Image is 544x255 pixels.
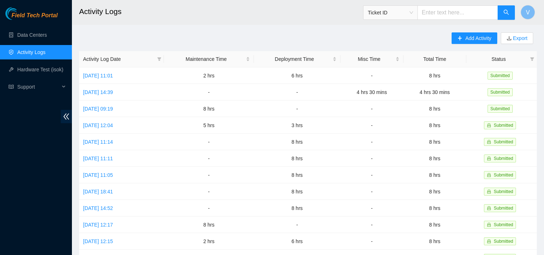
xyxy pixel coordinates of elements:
span: lock [487,206,491,210]
span: Submitted [494,139,513,144]
td: - [340,167,403,183]
a: Activity Logs [17,49,46,55]
a: [DATE] 11:01 [83,73,113,79]
span: read [9,84,14,89]
td: 8 hrs [254,150,340,167]
span: download [507,36,512,41]
span: lock [487,123,491,127]
a: [DATE] 14:39 [83,89,113,95]
span: lock [487,223,491,227]
a: [DATE] 12:15 [83,238,113,244]
span: Submitted [494,222,513,227]
a: [DATE] 11:14 [83,139,113,145]
button: V [521,5,535,19]
span: Submitted [488,105,513,113]
a: [DATE] 12:04 [83,122,113,128]
td: - [340,216,403,233]
td: 8 hrs [403,67,466,84]
td: - [164,84,254,100]
td: 8 hrs [403,134,466,150]
span: lock [487,173,491,177]
span: lock [487,140,491,144]
td: - [340,134,403,150]
span: filter [529,54,536,64]
a: [DATE] 18:41 [83,189,113,194]
td: - [164,134,254,150]
td: 6 hrs [254,233,340,250]
td: 8 hrs [254,167,340,183]
td: 8 hrs [403,233,466,250]
td: - [254,100,340,117]
td: - [340,200,403,216]
td: 8 hrs [403,200,466,216]
span: V [526,8,530,17]
span: Ticket ID [368,7,413,18]
td: 8 hrs [254,134,340,150]
td: - [164,167,254,183]
span: Field Tech Portal [12,12,58,19]
td: - [340,150,403,167]
td: 4 hrs 30 mins [340,84,403,100]
td: 8 hrs [403,100,466,117]
td: - [340,117,403,134]
a: [DATE] 11:11 [83,156,113,161]
td: 4 hrs 30 mins [403,84,466,100]
a: [DATE] 14:52 [83,205,113,211]
span: Activity Log Date [83,55,154,63]
span: search [503,9,509,16]
td: 2 hrs [164,67,254,84]
td: 8 hrs [254,183,340,200]
span: Submitted [494,206,513,211]
a: [DATE] 11:05 [83,172,113,178]
td: - [340,67,403,84]
th: Total Time [403,51,466,67]
td: - [340,100,403,117]
span: lock [487,156,491,161]
span: Add Activity [465,34,491,42]
button: plusAdd Activity [452,32,497,44]
td: 5 hrs [164,117,254,134]
a: Data Centers [17,32,47,38]
td: - [340,233,403,250]
td: - [164,183,254,200]
input: Enter text here... [417,5,498,20]
span: Submitted [494,239,513,244]
button: search [498,5,515,20]
td: - [254,216,340,233]
td: 8 hrs [164,216,254,233]
span: lock [487,239,491,243]
td: - [164,200,254,216]
span: Status [470,55,527,63]
span: Submitted [494,173,513,178]
td: - [254,84,340,100]
td: 8 hrs [164,100,254,117]
td: 6 hrs [254,67,340,84]
a: [DATE] 09:19 [83,106,113,112]
a: Akamai TechnologiesField Tech Portal [5,13,58,22]
a: [DATE] 12:17 [83,222,113,228]
span: Support [17,80,60,94]
td: 8 hrs [403,183,466,200]
a: Export [512,35,527,41]
td: 8 hrs [403,117,466,134]
td: - [340,183,403,200]
span: filter [157,57,161,61]
span: Submitted [488,88,513,96]
span: plus [457,36,462,41]
img: Akamai Technologies [5,7,36,20]
td: 8 hrs [254,200,340,216]
td: 3 hrs [254,117,340,134]
a: Hardware Test (isok) [17,67,63,72]
span: double-left [61,110,72,123]
span: filter [530,57,534,61]
span: lock [487,189,491,194]
span: Submitted [494,156,513,161]
td: 8 hrs [403,167,466,183]
td: 8 hrs [403,216,466,233]
td: 8 hrs [403,150,466,167]
td: - [164,150,254,167]
span: filter [156,54,163,64]
span: Submitted [494,123,513,128]
td: 2 hrs [164,233,254,250]
span: Submitted [494,189,513,194]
